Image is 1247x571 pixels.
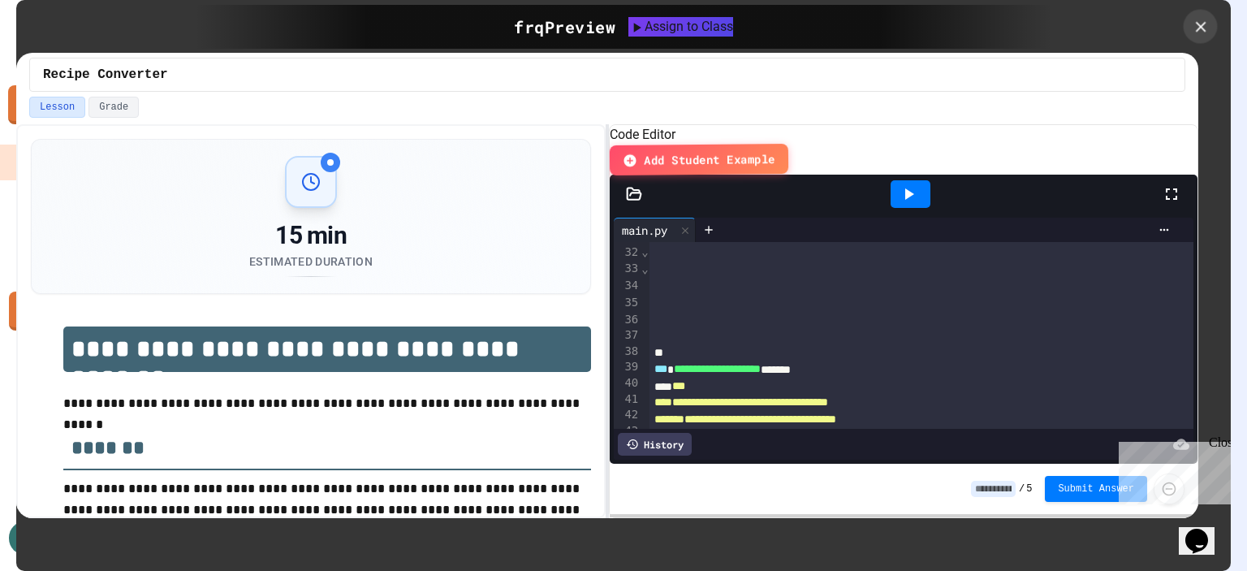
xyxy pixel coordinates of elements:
div: 36 [614,312,641,328]
div: Chat with us now!Close [6,6,112,103]
span: Fold line [641,245,649,258]
h6: Code Editor [610,125,1197,145]
div: 33 [614,261,641,278]
div: 32 [614,244,641,262]
div: 40 [614,375,641,391]
span: / [1019,482,1025,495]
span: Recipe Converter [43,65,168,84]
div: 42 [614,407,641,423]
div: Estimated Duration [249,253,373,270]
div: History [618,433,692,456]
div: 39 [614,359,641,375]
div: main.py [614,218,696,242]
button: Lesson [29,97,85,118]
span: 5 [1026,482,1032,495]
div: frq Preview [514,15,615,39]
iframe: chat widget [1179,506,1231,555]
div: 34 [614,278,641,295]
button: Assign to Class [628,17,733,37]
div: 37 [614,327,641,344]
div: 41 [614,391,641,408]
div: main.py [614,222,675,239]
span: Submit Answer [1058,482,1134,495]
button: Submit Answer [1045,476,1147,502]
div: 38 [614,344,641,360]
button: Grade [88,97,139,118]
div: 43 [614,423,641,439]
button: Add Student Example [610,144,788,175]
span: Add Student Example [644,150,775,168]
div: 15 min [249,221,373,250]
div: 35 [614,295,641,312]
iframe: chat widget [1112,435,1231,504]
span: Fold line [641,262,649,275]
